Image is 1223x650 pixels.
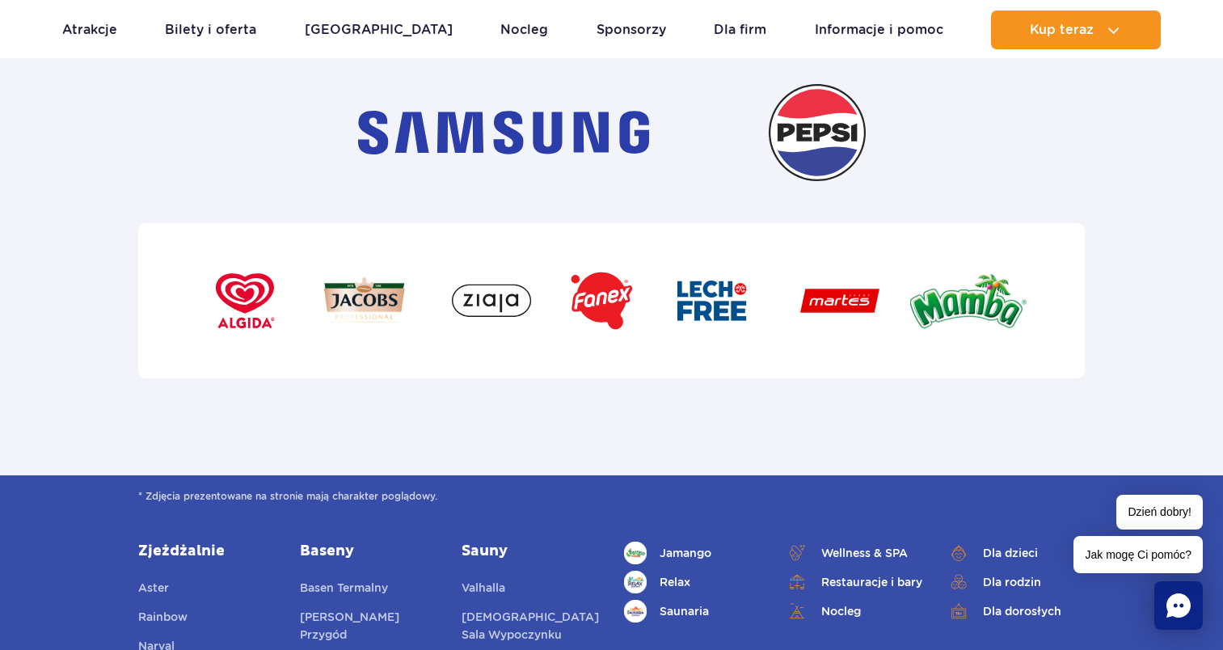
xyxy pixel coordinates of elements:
span: Valhalla [462,581,505,594]
span: * Zdjęcia prezentowane na stronie mają charakter poglądowy. [138,488,1085,504]
a: Aster [138,579,169,601]
img: Jacobs [306,252,422,349]
a: Nocleg [500,11,548,49]
a: Basen Termalny [300,579,388,601]
img: Mamba [910,252,1027,349]
a: Bilety i oferta [165,11,256,49]
span: Wellness & SPA [821,544,908,562]
a: [GEOGRAPHIC_DATA] [305,11,453,49]
img: Samsung [358,111,649,154]
img: Pepsi [769,84,866,181]
a: Informacje i pomoc [815,11,943,49]
span: Rainbow [138,610,188,623]
a: Jamango [624,542,761,564]
span: Dzień dobry! [1116,495,1203,530]
a: Nocleg [786,600,923,623]
a: Baseny [300,542,437,561]
img: Martes [782,252,898,349]
a: Rainbow [138,608,188,631]
a: Dla rodzin [947,571,1085,593]
a: Saunaria [624,600,761,623]
a: Sponsorzy [597,11,666,49]
img: Lech Free [654,252,770,349]
span: Jak mogę Ci pomóc? [1073,536,1203,573]
a: Atrakcje [62,11,117,49]
span: Jamango [660,544,711,562]
a: Restauracje i bary [786,571,923,593]
button: Kup teraz [991,11,1161,49]
a: Dla dorosłych [947,600,1085,623]
span: Kup teraz [1030,23,1094,37]
img: Ziaja [433,252,550,349]
span: Aster [138,581,169,594]
a: Sauny [462,542,599,561]
a: Dla dzieci [947,542,1085,564]
a: Zjeżdżalnie [138,542,276,561]
img: Fanex [562,263,642,339]
a: Relax [624,571,761,593]
a: Wellness & SPA [786,542,923,564]
a: Valhalla [462,579,505,601]
a: [PERSON_NAME] Przygód [300,608,437,644]
a: Dla firm [714,11,766,49]
div: Chat [1154,581,1203,630]
img: Algida [196,252,293,349]
a: [DEMOGRAPHIC_DATA] Sala Wypoczynku [462,608,599,644]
